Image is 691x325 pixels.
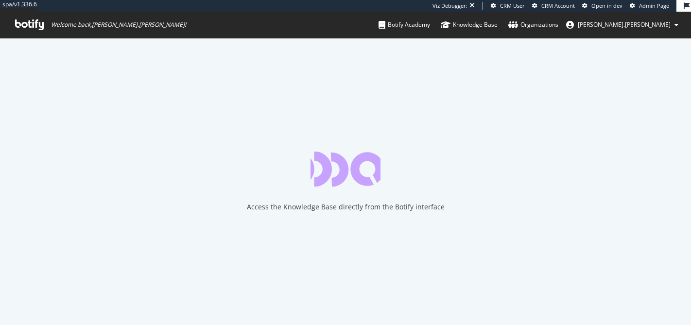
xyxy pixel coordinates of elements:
a: CRM Account [532,2,575,10]
a: Botify Academy [379,12,430,38]
a: CRM User [491,2,525,10]
div: Organizations [508,20,558,30]
div: Viz Debugger: [432,2,467,10]
div: Knowledge Base [441,20,498,30]
span: Open in dev [591,2,622,9]
a: Organizations [508,12,558,38]
span: Welcome back, [PERSON_NAME].[PERSON_NAME] ! [51,21,186,29]
div: animation [311,152,380,187]
span: CRM Account [541,2,575,9]
a: Admin Page [630,2,669,10]
div: Botify Academy [379,20,430,30]
a: Open in dev [582,2,622,10]
span: CRM User [500,2,525,9]
span: alex.johnson [578,20,671,29]
button: [PERSON_NAME].[PERSON_NAME] [558,17,686,33]
span: Admin Page [639,2,669,9]
a: Knowledge Base [441,12,498,38]
div: Access the Knowledge Base directly from the Botify interface [247,202,445,212]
